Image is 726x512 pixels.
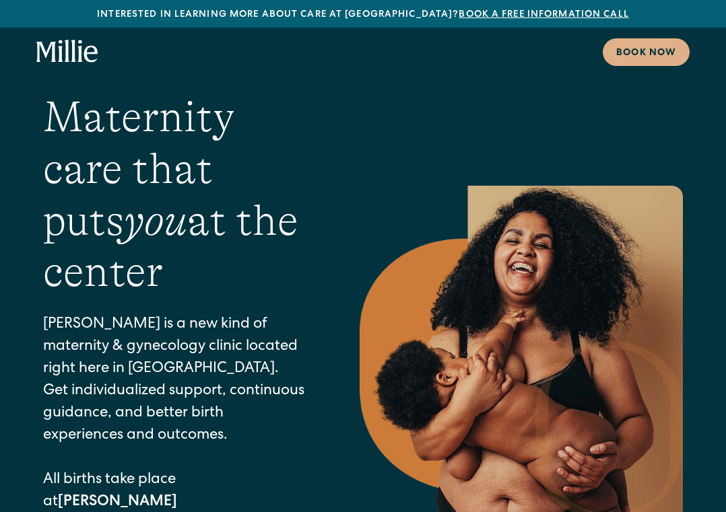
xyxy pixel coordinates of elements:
a: Book a free information call [459,10,628,20]
div: Book now [616,46,676,61]
h1: Maternity care that puts at the center [43,92,306,298]
a: Book now [603,38,690,66]
em: you [124,196,187,245]
a: home [36,40,98,64]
